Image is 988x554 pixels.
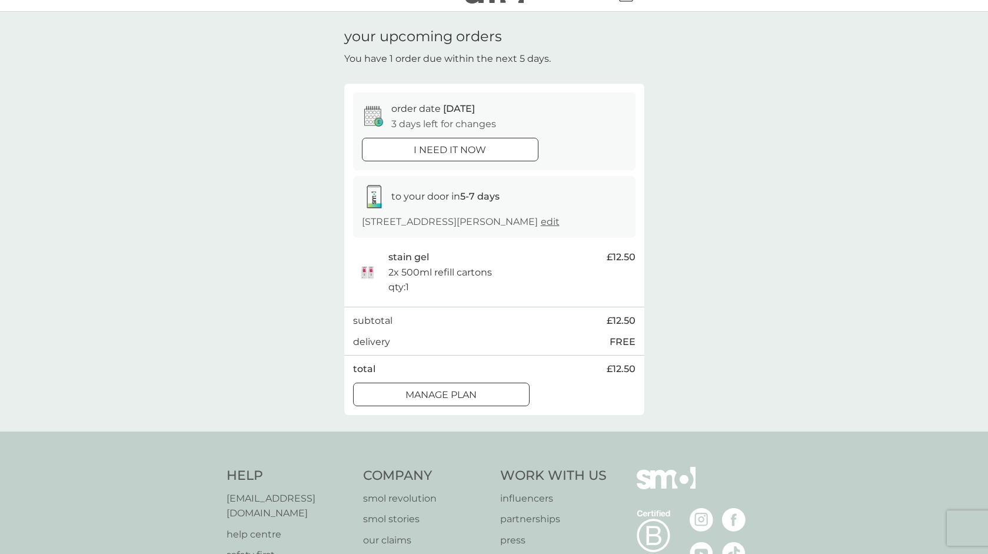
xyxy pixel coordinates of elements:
[722,508,746,532] img: visit the smol Facebook page
[690,508,713,532] img: visit the smol Instagram page
[363,512,488,527] a: smol stories
[227,491,352,521] a: [EMAIL_ADDRESS][DOMAIN_NAME]
[353,334,390,350] p: delivery
[500,533,607,548] a: press
[363,467,488,485] h4: Company
[344,28,502,45] h1: your upcoming orders
[344,51,551,67] p: You have 1 order due within the next 5 days.
[414,142,486,158] p: i need it now
[500,491,607,506] a: influencers
[391,101,475,117] p: order date
[362,214,560,230] p: [STREET_ADDRESS][PERSON_NAME]
[391,117,496,132] p: 3 days left for changes
[388,265,492,280] p: 2x 500ml refill cartons
[353,383,530,406] button: Manage plan
[460,191,500,202] strong: 5-7 days
[405,387,477,403] p: Manage plan
[443,103,475,114] span: [DATE]
[610,334,636,350] p: FREE
[607,313,636,329] span: £12.50
[353,313,392,329] p: subtotal
[227,527,352,542] a: help centre
[637,467,696,507] img: smol
[362,138,538,161] button: i need it now
[607,250,636,265] span: £12.50
[388,280,409,295] p: qty : 1
[541,216,560,227] a: edit
[391,191,500,202] span: to your door in
[500,467,607,485] h4: Work With Us
[363,533,488,548] a: our claims
[227,467,352,485] h4: Help
[363,491,488,506] a: smol revolution
[500,512,607,527] a: partnerships
[388,250,429,265] p: stain gel
[353,361,375,377] p: total
[607,361,636,377] span: £12.50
